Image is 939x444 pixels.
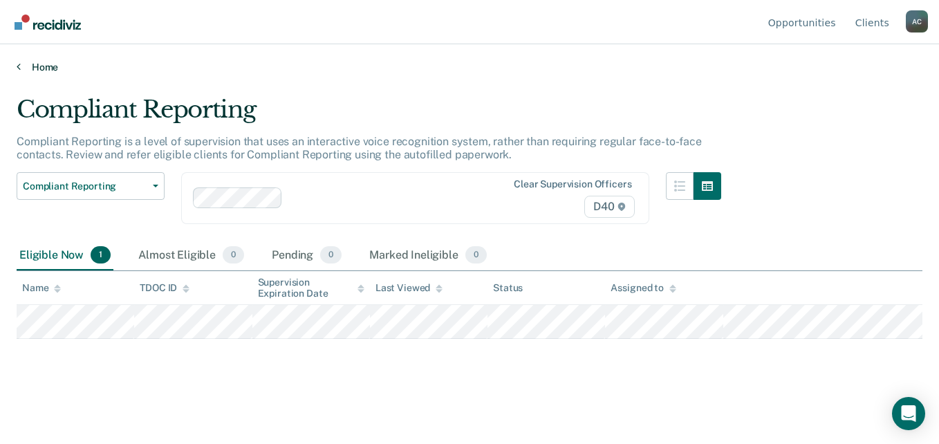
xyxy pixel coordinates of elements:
div: A C [906,10,928,33]
div: Status [493,282,523,294]
div: Open Intercom Messenger [892,397,925,430]
div: Last Viewed [375,282,443,294]
span: Compliant Reporting [23,181,147,192]
button: Profile dropdown button [906,10,928,33]
div: Assigned to [611,282,676,294]
div: Eligible Now1 [17,241,113,271]
div: Clear supervision officers [514,178,631,190]
span: D40 [584,196,634,218]
span: 1 [91,246,111,264]
div: Supervision Expiration Date [258,277,364,300]
div: Marked Ineligible0 [366,241,490,271]
a: Home [17,61,922,73]
div: Compliant Reporting [17,95,721,135]
div: Name [22,282,61,294]
span: 0 [320,246,342,264]
img: Recidiviz [15,15,81,30]
span: 0 [223,246,244,264]
div: Almost Eligible0 [136,241,247,271]
span: 0 [465,246,487,264]
button: Compliant Reporting [17,172,165,200]
div: TDOC ID [140,282,189,294]
p: Compliant Reporting is a level of supervision that uses an interactive voice recognition system, ... [17,135,702,161]
div: Pending0 [269,241,344,271]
